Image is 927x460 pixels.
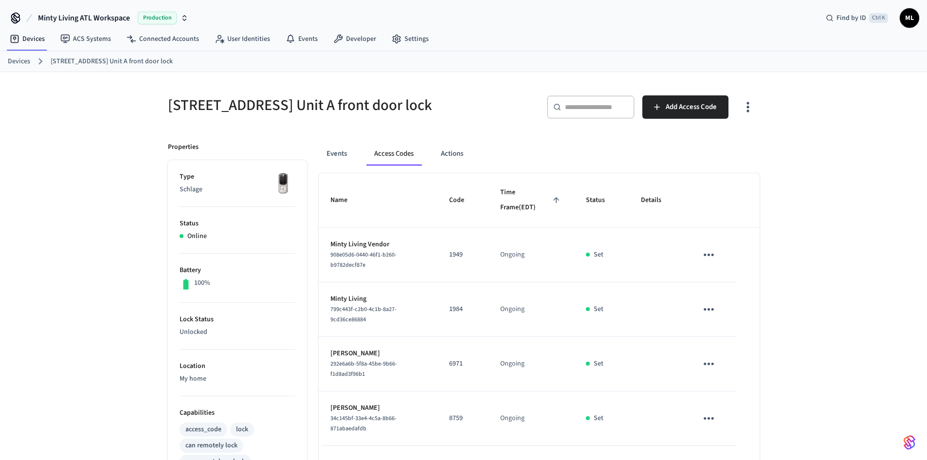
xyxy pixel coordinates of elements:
[236,424,248,435] div: lock
[594,359,603,369] p: Set
[8,56,30,67] a: Devices
[185,424,221,435] div: access_code
[330,193,360,208] span: Name
[666,101,717,113] span: Add Access Code
[168,142,199,152] p: Properties
[433,142,471,166] button: Actions
[168,95,458,115] h5: [STREET_ADDRESS] Unit A front door lock
[449,359,477,369] p: 6971
[449,304,477,314] p: 1984
[586,193,618,208] span: Status
[319,142,760,166] div: ant example
[185,441,237,451] div: can remotely lock
[869,13,888,23] span: Ctrl K
[319,173,760,446] table: sticky table
[642,95,728,119] button: Add Access Code
[330,251,397,269] span: 908e05d6-0440-46f1-b260-b9782decf87e
[2,30,53,48] a: Devices
[319,142,355,166] button: Events
[180,408,295,418] p: Capabilities
[818,9,896,27] div: Find by IDCtrl K
[38,12,130,24] span: Minty Living ATL Workspace
[330,403,426,413] p: [PERSON_NAME]
[51,56,173,67] a: [STREET_ADDRESS] Unit A front door lock
[180,374,295,384] p: My home
[330,239,426,250] p: Minty Living Vendor
[489,391,575,446] td: Ongoing
[330,414,397,433] span: 34c145bf-33e4-4c5a-8b66-871abaedafdb
[384,30,436,48] a: Settings
[180,361,295,371] p: Location
[271,172,295,196] img: Yale Assure Touchscreen Wifi Smart Lock, Satin Nickel, Front
[594,413,603,423] p: Set
[180,172,295,182] p: Type
[194,278,210,288] p: 100%
[326,30,384,48] a: Developer
[641,193,674,208] span: Details
[330,305,397,324] span: 799c443f-c2b0-4c1b-8a27-9cd36ce86884
[594,250,603,260] p: Set
[449,193,477,208] span: Code
[330,294,426,304] p: Minty Living
[594,304,603,314] p: Set
[207,30,278,48] a: User Identities
[366,142,421,166] button: Access Codes
[138,12,177,24] span: Production
[187,231,207,241] p: Online
[500,185,563,216] span: Time Frame(EDT)
[836,13,866,23] span: Find by ID
[180,314,295,325] p: Lock Status
[330,360,397,378] span: 292e6a6b-5f8a-45be-9b66-f1d8ad3f96b1
[489,282,575,337] td: Ongoing
[53,30,119,48] a: ACS Systems
[330,349,426,359] p: [PERSON_NAME]
[119,30,207,48] a: Connected Accounts
[180,265,295,276] p: Battery
[180,327,295,337] p: Unlocked
[180,219,295,229] p: Status
[449,413,477,423] p: 8759
[900,8,919,28] button: ML
[901,9,918,27] span: ML
[489,228,575,282] td: Ongoing
[180,184,295,195] p: Schlage
[904,435,915,450] img: SeamLogoGradient.69752ec5.svg
[449,250,477,260] p: 1949
[489,337,575,391] td: Ongoing
[278,30,326,48] a: Events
